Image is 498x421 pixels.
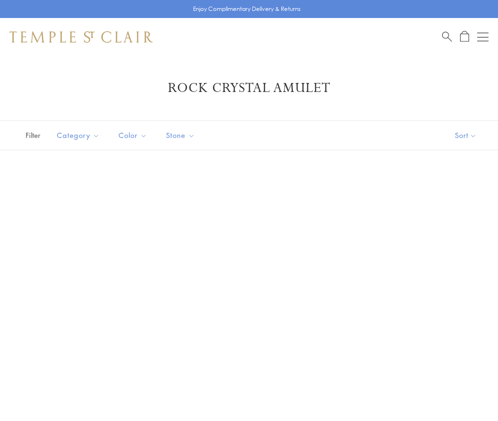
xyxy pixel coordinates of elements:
[24,80,474,97] h1: Rock Crystal Amulet
[433,121,498,150] button: Show sort by
[50,125,107,146] button: Category
[159,125,202,146] button: Stone
[477,31,489,43] button: Open navigation
[114,129,154,141] span: Color
[161,129,202,141] span: Stone
[442,31,452,43] a: Search
[460,31,469,43] a: Open Shopping Bag
[52,129,107,141] span: Category
[111,125,154,146] button: Color
[9,31,153,43] img: Temple St. Clair
[193,4,301,14] p: Enjoy Complimentary Delivery & Returns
